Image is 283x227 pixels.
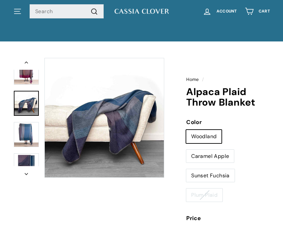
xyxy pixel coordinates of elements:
button: Next [13,166,39,178]
label: Color [186,118,270,127]
span: / [200,77,205,82]
label: Price [186,214,270,223]
span: Cart [259,9,270,13]
input: Search [30,4,104,19]
img: Alpaca Plaid Throw Blanket [14,153,39,178]
button: Previous [13,58,39,70]
a: Alpaca Plaid Throw Blanket [14,91,39,116]
a: Account [199,2,241,21]
label: Woodland [186,130,221,143]
label: Sunset Fuchsia [186,169,235,182]
span: Account [217,9,237,13]
label: Caramel Apple [186,150,234,163]
a: Cart [241,2,274,21]
img: Alpaca Plaid Throw Blanket [14,122,39,147]
nav: breadcrumbs [186,76,270,83]
img: Alpaca Plaid Throw Blanket [14,60,39,85]
a: Home [186,77,199,82]
h1: Alpaca Plaid Throw Blanket [186,87,270,108]
label: Plum Plaid [186,189,222,202]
